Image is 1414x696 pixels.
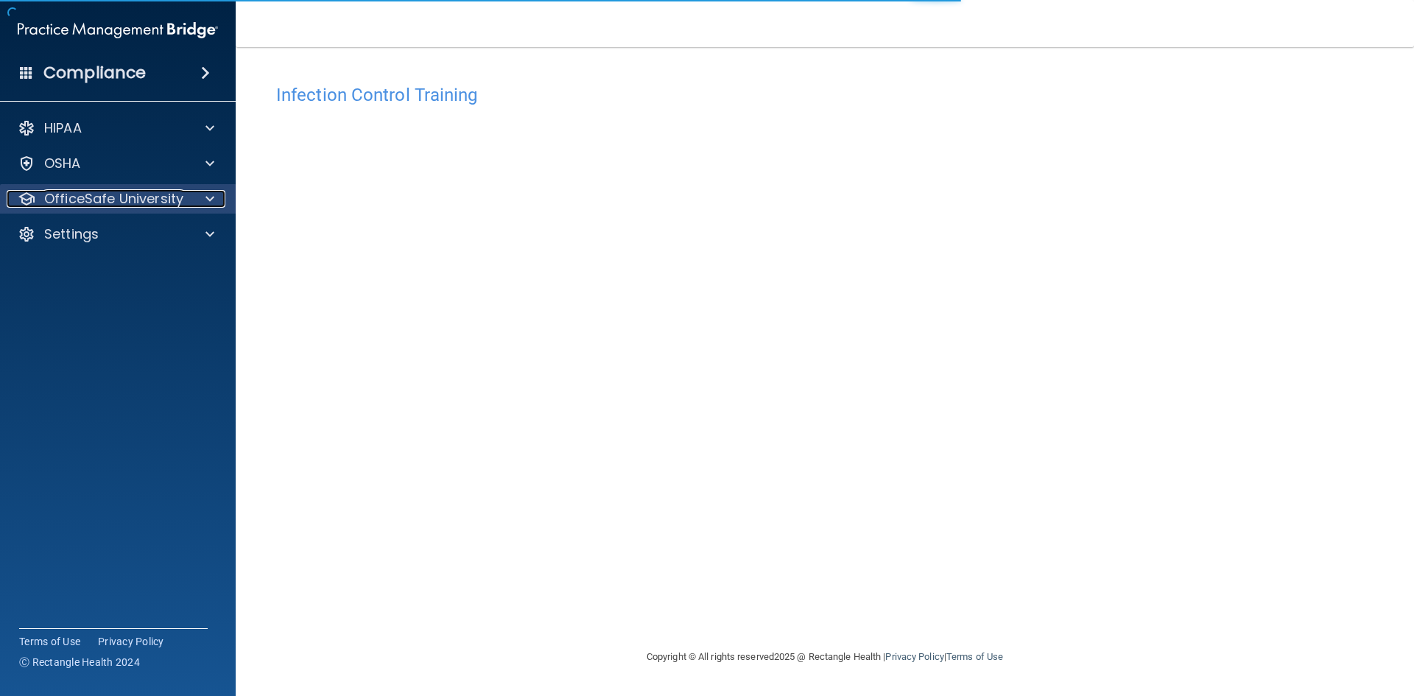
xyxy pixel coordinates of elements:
iframe: infection-control-training [276,113,1013,566]
a: Settings [18,225,214,243]
a: HIPAA [18,119,214,137]
p: HIPAA [44,119,82,137]
div: Copyright © All rights reserved 2025 @ Rectangle Health | | [556,633,1094,681]
h4: Compliance [43,63,146,83]
a: Terms of Use [946,651,1003,662]
p: OfficeSafe University [44,190,183,208]
h4: Infection Control Training [276,85,1373,105]
iframe: Drift Widget Chat Controller [1159,591,1396,650]
a: OfficeSafe University [18,190,214,208]
span: Ⓒ Rectangle Health 2024 [19,655,140,669]
p: OSHA [44,155,81,172]
p: Settings [44,225,99,243]
a: Terms of Use [19,634,80,649]
a: OSHA [18,155,214,172]
a: Privacy Policy [98,634,164,649]
img: PMB logo [18,15,218,45]
a: Privacy Policy [885,651,943,662]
